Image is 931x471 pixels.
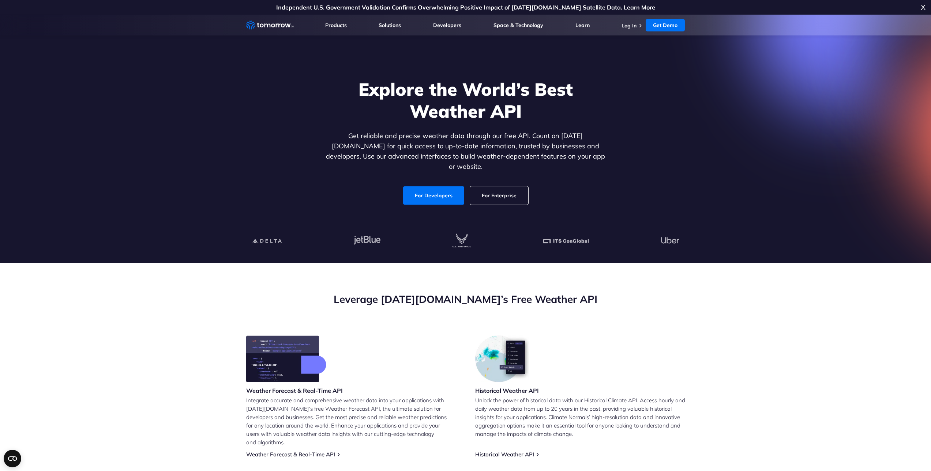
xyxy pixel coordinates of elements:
[622,22,637,29] a: Log In
[325,22,347,29] a: Products
[246,20,294,31] a: Home link
[433,22,461,29] a: Developers
[246,292,685,306] h2: Leverage [DATE][DOMAIN_NAME]’s Free Weather API
[475,396,685,438] p: Unlock the power of historical data with our Historical Climate API. Access hourly and daily weat...
[475,387,539,395] h3: Historical Weather API
[470,186,528,205] a: For Enterprise
[324,131,607,172] p: Get reliable and precise weather data through our free API. Count on [DATE][DOMAIN_NAME] for quic...
[4,450,21,467] button: Open CMP widget
[475,451,534,458] a: Historical Weather API
[324,78,607,122] h1: Explore the World’s Best Weather API
[276,4,655,11] a: Independent U.S. Government Validation Confirms Overwhelming Positive Impact of [DATE][DOMAIN_NAM...
[246,396,456,447] p: Integrate accurate and comprehensive weather data into your applications with [DATE][DOMAIN_NAME]...
[403,186,464,205] a: For Developers
[246,451,335,458] a: Weather Forecast & Real-Time API
[646,19,685,31] a: Get Demo
[246,387,343,395] h3: Weather Forecast & Real-Time API
[575,22,590,29] a: Learn
[493,22,543,29] a: Space & Technology
[379,22,401,29] a: Solutions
